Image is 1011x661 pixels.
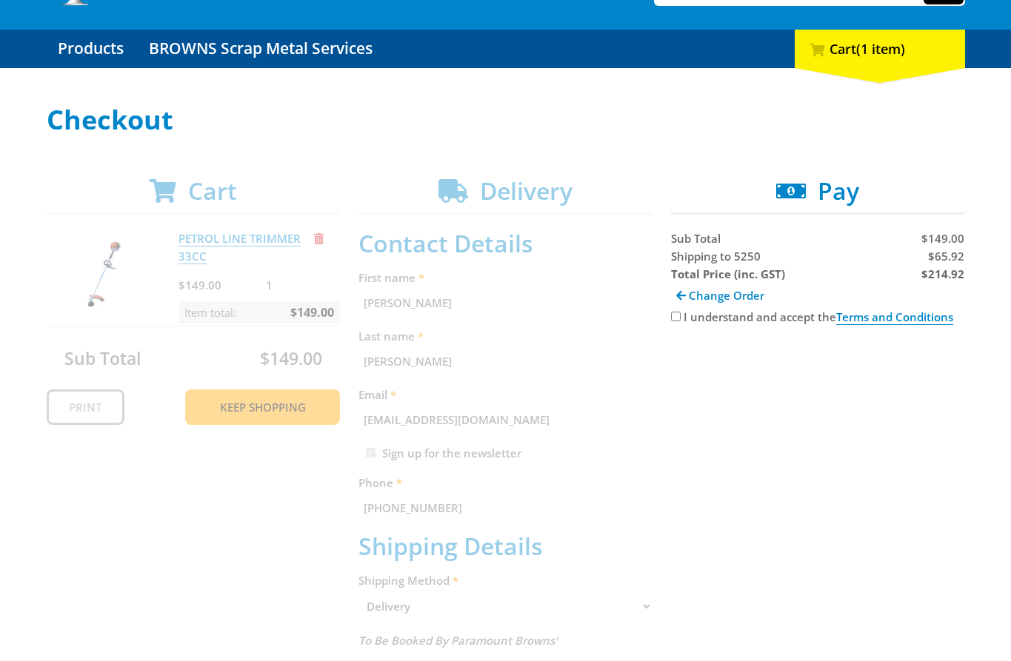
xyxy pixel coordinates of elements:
strong: Total Price (inc. GST) [671,266,785,281]
span: Shipping to 5250 [671,249,761,264]
span: Pay [818,175,859,207]
span: (1 item) [856,40,905,58]
strong: $214.92 [921,266,964,281]
span: Sub Total [671,231,721,246]
a: Go to the Products page [47,30,135,68]
div: Cart [795,30,965,68]
label: I understand and accept the [684,309,953,325]
a: Go to the BROWNS Scrap Metal Services page [138,30,384,68]
span: Change Order [689,288,764,303]
input: Please accept the terms and conditions. [671,312,681,321]
h1: Checkout [47,105,965,135]
span: $149.00 [921,231,964,246]
span: $65.92 [928,249,964,264]
a: Change Order [671,283,770,308]
a: Terms and Conditions [836,309,953,325]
